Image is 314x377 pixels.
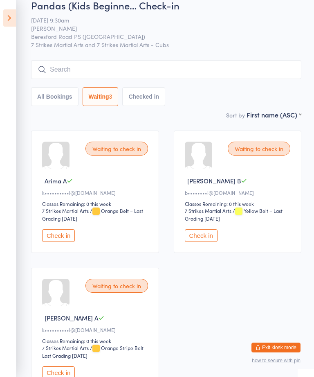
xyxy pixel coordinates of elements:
div: Classes Remaining: 0 this week [42,337,150,344]
div: Waiting to check in [85,279,148,293]
button: Check in [185,229,218,242]
span: [DATE] 9:30am [31,16,289,24]
span: Beresford Road PS ([GEOGRAPHIC_DATA]) [31,32,289,41]
button: All Bookings [31,87,78,106]
div: k••••••••••l@[DOMAIN_NAME] [42,189,150,196]
label: Sort by [226,111,245,119]
div: First name (ASC) [247,110,301,119]
button: Checked in [122,87,165,106]
div: Waiting to check in [228,142,290,156]
div: 7 Strikes Martial Arts [42,207,89,214]
div: b••••••••i@[DOMAIN_NAME] [185,189,293,196]
div: 7 Strikes Martial Arts [185,207,231,214]
button: Waiting3 [83,87,119,106]
button: Exit kiosk mode [251,343,301,352]
button: Check in [42,229,75,242]
div: Waiting to check in [85,142,148,156]
span: [PERSON_NAME] B [187,176,241,185]
span: Arima A [45,176,67,185]
span: 7 Strikes Martial Arts and 7 Strikes Martial Arts - Cubs [31,41,301,49]
input: Search [31,60,301,79]
span: [PERSON_NAME] [31,24,289,32]
button: how to secure with pin [252,358,301,363]
span: [PERSON_NAME] A [45,314,98,322]
div: 7 Strikes Martial Arts [42,344,89,351]
div: 3 [109,93,112,100]
div: k••••••••••l@[DOMAIN_NAME] [42,326,150,333]
div: Classes Remaining: 0 this week [42,200,150,207]
div: Classes Remaining: 0 this week [185,200,293,207]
